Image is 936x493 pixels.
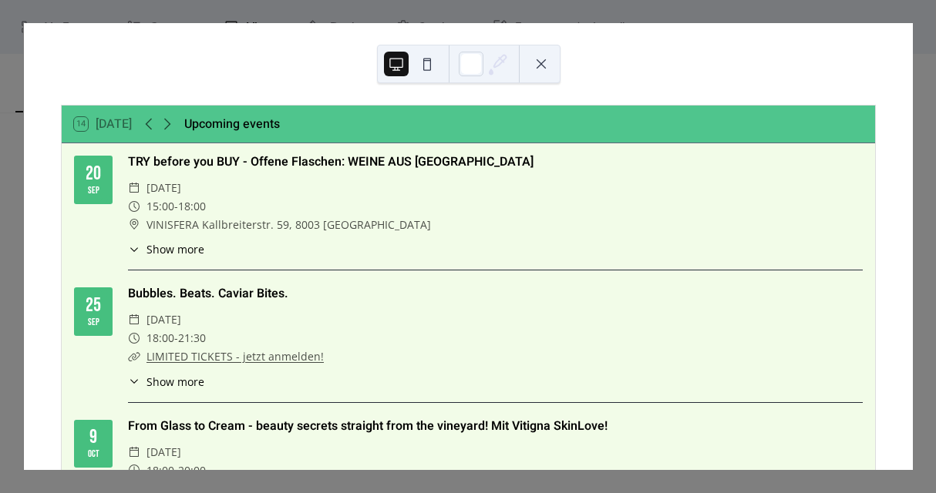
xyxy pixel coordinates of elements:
span: - [174,461,178,480]
div: ​ [128,179,140,197]
div: Sep [88,318,99,328]
span: - [174,329,178,347]
div: ​ [128,461,140,480]
span: Show more [146,241,204,257]
div: From Glass to Cream - beauty secrets straight from the vineyard! Mit Vitigna SkinLove! [128,417,863,435]
span: - [174,197,178,216]
div: Oct [88,450,99,460]
div: ​ [128,310,140,329]
div: ​ [128,347,140,366]
div: ​ [128,443,140,461]
div: 9 [89,428,97,447]
span: 21:30 [178,329,206,347]
div: ​ [128,329,140,347]
span: VINISFERA Kallbreiterstr. 59, 8003 [GEOGRAPHIC_DATA] [146,216,431,234]
button: ​Show more [128,241,204,257]
div: TRY before you BUY - Offene Flaschen: WEINE AUS [GEOGRAPHIC_DATA] [128,153,863,171]
div: Upcoming events [184,115,280,133]
span: [DATE] [146,310,181,329]
span: Show more [146,374,204,390]
div: 20 [86,164,101,183]
div: ​ [128,374,140,390]
span: [DATE] [146,179,181,197]
div: ​ [128,216,140,234]
div: 25 [86,296,101,315]
div: ​ [128,241,140,257]
span: 18:00 [146,461,174,480]
a: LIMITED TICKETS - jetzt anmelden! [146,349,324,364]
span: 18:00 [146,329,174,347]
div: ​ [128,197,140,216]
div: Sep [88,186,99,196]
span: [DATE] [146,443,181,461]
button: ​Show more [128,374,204,390]
span: 15:00 [146,197,174,216]
a: Bubbles. Beats. Caviar Bites. [128,284,288,303]
span: 20:00 [178,461,206,480]
span: 18:00 [178,197,206,216]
